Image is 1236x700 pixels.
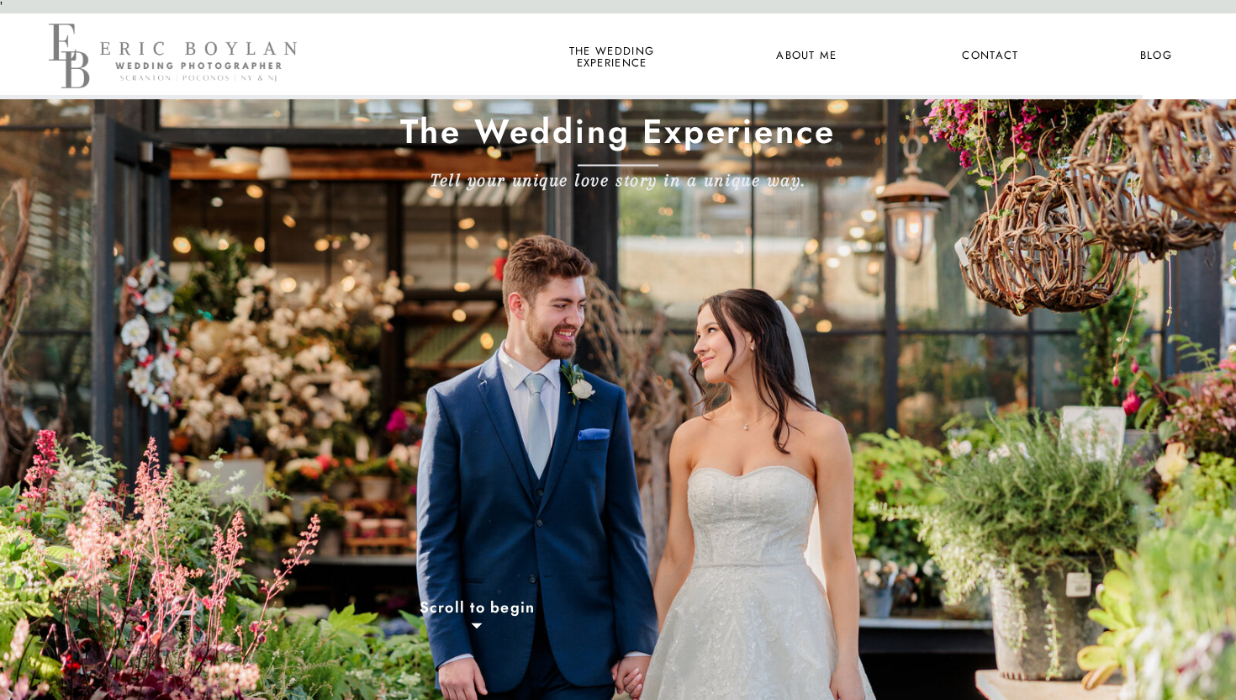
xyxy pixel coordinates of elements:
a: Scroll to begin [349,599,605,622]
a: Blog [1125,45,1187,67]
h1: The Wedding Experience [319,110,917,160]
a: the wedding experience [566,45,658,67]
a: About Me [766,45,848,67]
a: Contact [959,45,1022,67]
b: Tell your unique love story in a unique way. [430,169,806,189]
